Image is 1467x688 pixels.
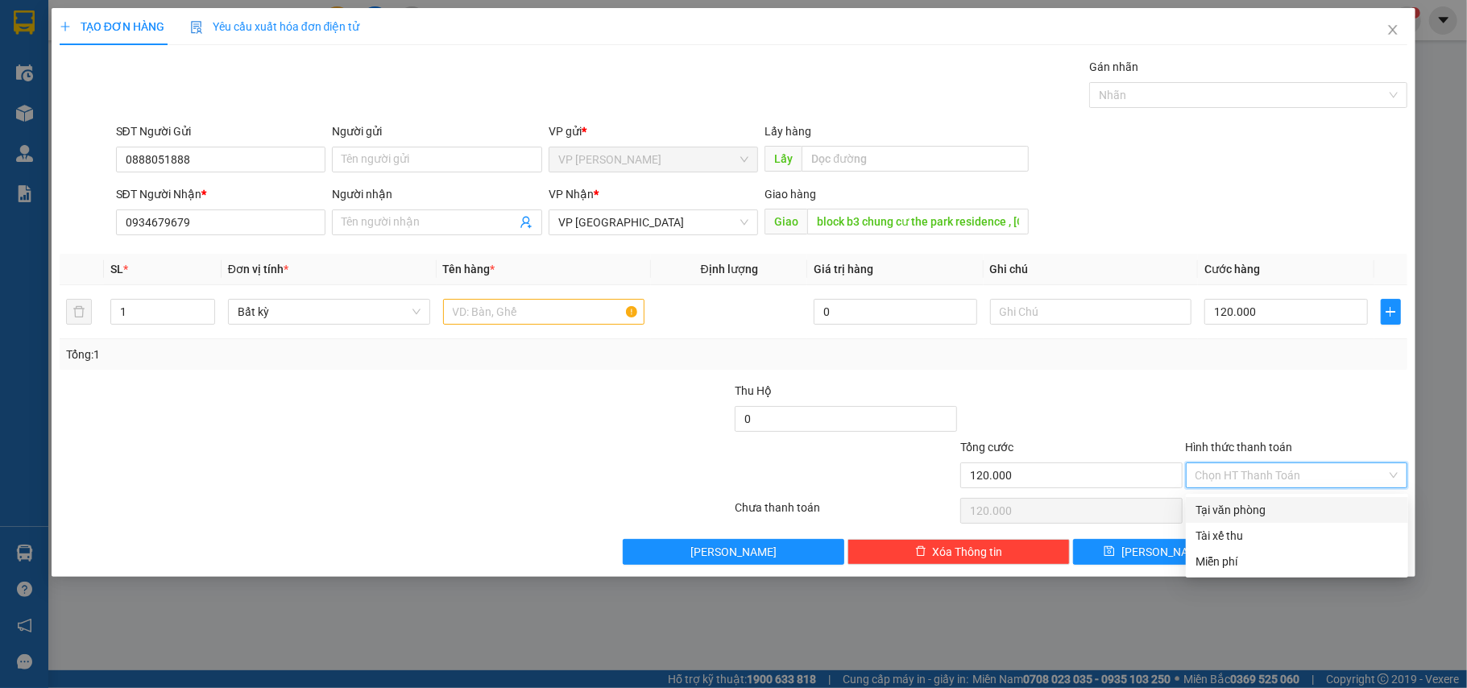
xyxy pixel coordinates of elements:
button: delete [66,299,92,325]
span: Yêu cầu xuất hóa đơn điện tử [190,20,360,33]
span: TẠO ĐƠN HÀNG [60,20,164,33]
div: Người gửi [332,122,542,140]
span: save [1104,545,1115,558]
button: deleteXóa Thông tin [847,539,1070,565]
div: SĐT Người Gửi [116,122,326,140]
span: Định lượng [701,263,758,276]
div: Miễn phí [1196,553,1399,570]
button: save[PERSON_NAME] [1073,539,1239,565]
span: VP Nhận [549,188,594,201]
button: plus [1381,299,1402,325]
div: VP gửi [549,122,759,140]
button: [PERSON_NAME] [623,539,845,565]
span: plus [1382,305,1401,318]
span: Lấy hàng [765,125,811,138]
span: Đơn vị tính [228,263,288,276]
span: Giao [765,209,807,234]
span: delete [915,545,926,558]
div: Người nhận [332,185,542,203]
span: Giao hàng [765,188,816,201]
img: icon [190,21,203,34]
span: SL [110,263,123,276]
label: Gán nhãn [1089,60,1138,73]
input: Ghi Chú [990,299,1192,325]
input: Dọc đường [807,209,1029,234]
input: Dọc đường [802,146,1029,172]
div: Chưa thanh toán [733,499,959,527]
span: VP Phan Thiết [558,147,749,172]
span: [PERSON_NAME] [1121,543,1208,561]
span: Tổng cước [960,441,1013,454]
span: user-add [520,216,533,229]
span: Xóa Thông tin [933,543,1003,561]
div: SĐT Người Nhận [116,185,326,203]
span: Tên hàng [443,263,495,276]
div: Tại văn phòng [1196,501,1399,519]
span: Lấy [765,146,802,172]
label: Hình thức thanh toán [1186,441,1293,454]
span: Giá trị hàng [814,263,873,276]
span: Thu Hộ [735,384,772,397]
input: 0 [814,299,976,325]
div: Tài xế thu [1196,527,1399,545]
span: VP Sài Gòn [558,210,749,234]
input: VD: Bàn, Ghế [443,299,645,325]
span: plus [60,21,71,32]
span: [PERSON_NAME] [690,543,777,561]
th: Ghi chú [984,254,1199,285]
span: Bất kỳ [238,300,421,324]
span: close [1386,23,1399,36]
span: Cước hàng [1204,263,1260,276]
div: Tổng: 1 [66,346,567,363]
button: Close [1370,8,1415,53]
